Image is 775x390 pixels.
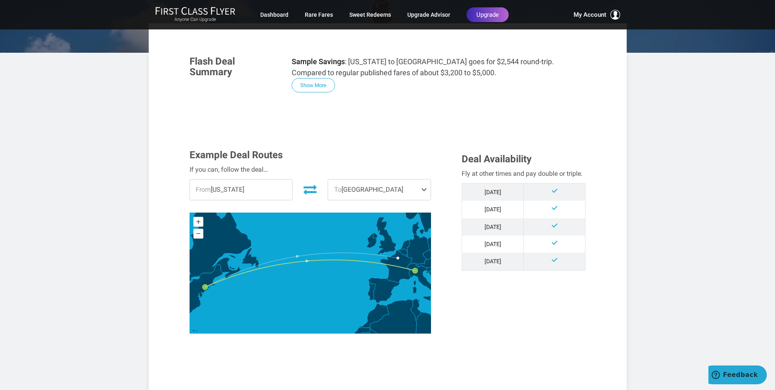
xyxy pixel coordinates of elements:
[462,253,524,270] td: [DATE]
[155,17,235,22] small: Anyone Can Upgrade
[407,263,418,270] path: Switzerland
[400,240,410,251] path: Netherlands
[190,179,293,200] span: [US_STATE]
[574,10,620,20] button: My Account
[412,221,424,235] path: Denmark
[368,278,400,303] path: Spain
[292,57,345,66] strong: Sample Savings
[260,7,288,22] a: Dashboard
[292,56,586,78] p: : [US_STATE] to [GEOGRAPHIC_DATA] goes for $2,544 round-trip. Compared to regular published fares...
[396,256,403,260] g: Paris
[462,153,532,165] span: Deal Availability
[380,250,416,285] path: France
[155,7,235,23] a: First Class FlyerAnyone Can Upgrade
[427,266,434,271] path: Slovenia
[202,284,214,290] g: New York
[407,234,430,265] path: Germany
[708,365,767,386] iframe: Opens a widget where you can find more information
[190,149,283,161] span: Example Deal Routes
[416,258,435,268] path: Austria
[349,7,391,22] a: Sweet Redeems
[305,7,333,22] a: Rare Fares
[328,179,431,200] span: [GEOGRAPHIC_DATA]
[196,186,211,193] span: From
[462,168,585,179] div: Fly at other times and pay double or triple.
[462,183,524,201] td: [DATE]
[574,10,606,20] span: My Account
[411,299,421,320] path: Tunisia
[368,282,375,300] path: Portugal
[462,218,524,235] td: [DATE]
[359,304,389,328] path: Morocco
[370,299,422,351] path: Algeria
[373,217,396,254] path: United Kingdom
[190,56,279,78] h3: Flash Deal Summary
[190,164,431,175] div: If you can, follow the deal…
[299,180,322,198] button: Invert Route Direction
[462,235,524,253] td: [DATE]
[409,265,438,301] path: Italy
[398,249,408,256] path: Belgium
[467,7,509,22] a: Upgrade
[334,186,342,193] span: To
[367,233,377,248] path: Ireland
[412,267,424,274] g: Milan
[292,78,335,92] button: Show More
[407,7,450,22] a: Upgrade Advisor
[155,7,235,15] img: First Class Flyer
[462,201,524,218] td: [DATE]
[406,254,408,257] path: Luxembourg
